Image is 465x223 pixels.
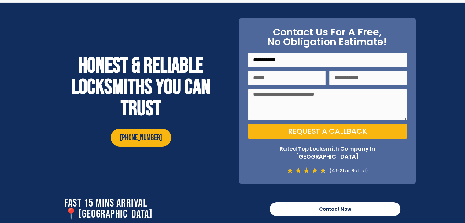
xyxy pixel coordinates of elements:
i: ★ [295,166,302,175]
h2: Honest & reliable locksmiths you can trust [52,55,230,119]
i: ★ [311,166,318,175]
button: Request a Callback [248,124,407,139]
span: Contact Now [319,207,351,211]
h2: Contact Us For A Free, No Obligation Estimate! [248,27,407,47]
form: On Point Locksmith [248,53,407,143]
i: ★ [303,166,310,175]
h2: Fast 15 Mins Arrival 📍[GEOGRAPHIC_DATA] [64,198,264,220]
span: [PHONE_NUMBER] [120,133,162,143]
p: Rated Top Locksmith Company In [GEOGRAPHIC_DATA] [248,145,407,160]
i: ★ [319,166,327,175]
div: (4.9 Star Rated) [327,166,368,175]
a: Contact Now [270,202,400,216]
a: [PHONE_NUMBER] [111,129,171,147]
div: 4.7/5 [286,166,327,175]
span: Request a Callback [288,128,367,135]
i: ★ [286,166,293,175]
